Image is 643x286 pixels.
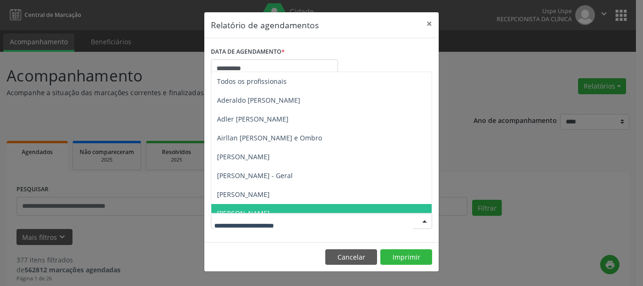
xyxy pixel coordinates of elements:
button: Imprimir [380,249,432,265]
span: Aderaldo [PERSON_NAME] [217,96,300,105]
h5: Relatório de agendamentos [211,19,319,31]
button: Close [420,12,439,35]
span: Airllan [PERSON_NAME] e Ombro [217,133,322,142]
span: Adler [PERSON_NAME] [217,114,289,123]
span: [PERSON_NAME] [217,209,270,218]
span: [PERSON_NAME] [217,152,270,161]
span: [PERSON_NAME] - Geral [217,171,293,180]
button: Cancelar [325,249,377,265]
span: [PERSON_NAME] [217,190,270,199]
label: DATA DE AGENDAMENTO [211,45,285,59]
span: Todos os profissionais [217,77,287,86]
